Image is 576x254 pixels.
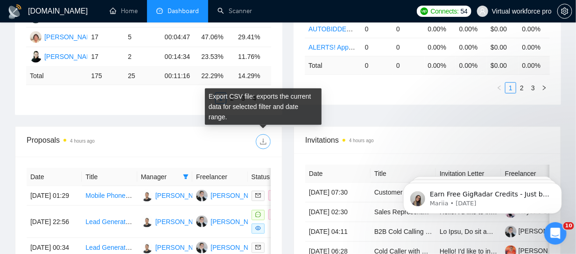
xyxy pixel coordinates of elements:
[141,172,179,182] span: Manager
[82,186,137,206] td: Mobile Phone Number Finding And Enrichment
[192,168,247,186] th: Freelancer
[497,85,502,91] span: left
[85,218,273,225] a: Lead Generation & Outreach Specialist for Subscription Program
[456,56,487,74] td: 0.00 %
[211,190,320,201] div: [PERSON_NAME] [PERSON_NAME]
[30,52,98,60] a: JR[PERSON_NAME]
[305,203,371,222] td: [DATE] 02:30
[141,216,153,227] img: CN
[30,33,98,40] a: JA[PERSON_NAME]
[196,243,320,251] a: LB[PERSON_NAME] [PERSON_NAME]
[361,38,393,56] td: 0
[519,20,550,38] td: 0.00%
[124,67,161,85] td: 25
[309,25,495,33] a: AUTOBIDDER! For Telemarketing in the [GEOGRAPHIC_DATA]
[27,134,149,149] div: Proposals
[519,38,550,56] td: 0.00%
[255,193,261,198] span: mail
[161,28,198,47] td: 00:04:47
[487,56,518,74] td: $ 0.00
[371,203,436,222] td: Sales Representative (Remote)
[517,83,527,93] a: 2
[558,7,572,15] span: setting
[82,206,137,238] td: Lead Generation & Outreach Specialist for Subscription Program
[168,7,199,15] span: Dashboard
[196,216,208,227] img: LB
[371,183,436,203] td: Customer Support (Non-Voice, Strong English Required)
[183,174,189,180] span: filter
[389,163,576,229] iframe: Intercom notifications message
[544,222,567,245] iframe: Intercom live chat
[141,217,209,225] a: CN[PERSON_NAME]
[393,20,424,38] td: 0
[541,85,547,91] span: right
[305,56,361,74] td: Total
[211,217,320,227] div: [PERSON_NAME] [PERSON_NAME]
[252,172,290,182] span: Status
[141,242,153,254] img: CN
[305,165,371,183] th: Date
[44,51,98,62] div: [PERSON_NAME]
[505,82,516,94] li: 1
[205,88,322,125] div: Export CSV file: exports the current data for selected filter and date range.
[141,191,209,199] a: CN[PERSON_NAME]
[424,38,456,56] td: 0.00%
[87,28,124,47] td: 17
[196,217,320,225] a: LB[PERSON_NAME] [PERSON_NAME]
[528,83,538,93] a: 3
[27,186,82,206] td: [DATE] 01:29
[305,222,371,242] td: [DATE] 04:11
[361,20,393,38] td: 0
[487,20,518,38] td: $0.00
[234,67,271,85] td: 14.29 %
[305,183,371,203] td: [DATE] 07:30
[196,191,320,199] a: LB[PERSON_NAME] [PERSON_NAME]
[494,82,505,94] li: Previous Page
[479,8,486,15] span: user
[27,168,82,186] th: Date
[161,47,198,67] td: 00:14:34
[374,208,465,216] a: Sales Representative (Remote)
[196,190,208,202] img: LB
[456,20,487,38] td: 0.00%
[141,243,209,251] a: CN[PERSON_NAME]
[156,7,163,14] span: dashboard
[141,190,153,202] img: CN
[30,31,42,43] img: JA
[539,82,550,94] li: Next Page
[563,222,574,230] span: 10
[234,47,271,67] td: 11.76%
[181,170,190,184] span: filter
[255,225,261,231] span: eye
[87,67,124,85] td: 175
[27,206,82,238] td: [DATE] 22:56
[7,4,22,19] img: logo
[305,134,549,146] span: Invitations
[82,168,137,186] th: Title
[256,138,270,145] span: download
[255,245,261,250] span: mail
[527,82,539,94] li: 3
[371,165,436,183] th: Title
[198,47,235,67] td: 23.53%
[557,4,572,19] button: setting
[161,67,198,85] td: 00:11:16
[204,93,215,104] li: Previous Page
[30,51,42,63] img: JR
[487,38,518,56] td: $0.00
[256,134,271,149] button: download
[505,226,517,238] img: c1AyKq6JICviXaEpkmdqJS9d0fu8cPtAjDADDsaqrL33dmlxerbgAEFrRdAYEnyeyq
[539,82,550,94] button: right
[393,56,424,74] td: 0
[155,242,209,253] div: [PERSON_NAME]
[431,6,459,16] span: Connects:
[255,212,261,218] span: message
[424,56,456,74] td: 0.00 %
[85,244,211,251] a: Lead Generation Specialist for Scion Media
[124,47,161,67] td: 2
[374,228,485,235] a: B2B Cold Calling – 3 Full-Time Agents
[421,7,428,15] img: upwork-logo.png
[198,67,235,85] td: 22.29 %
